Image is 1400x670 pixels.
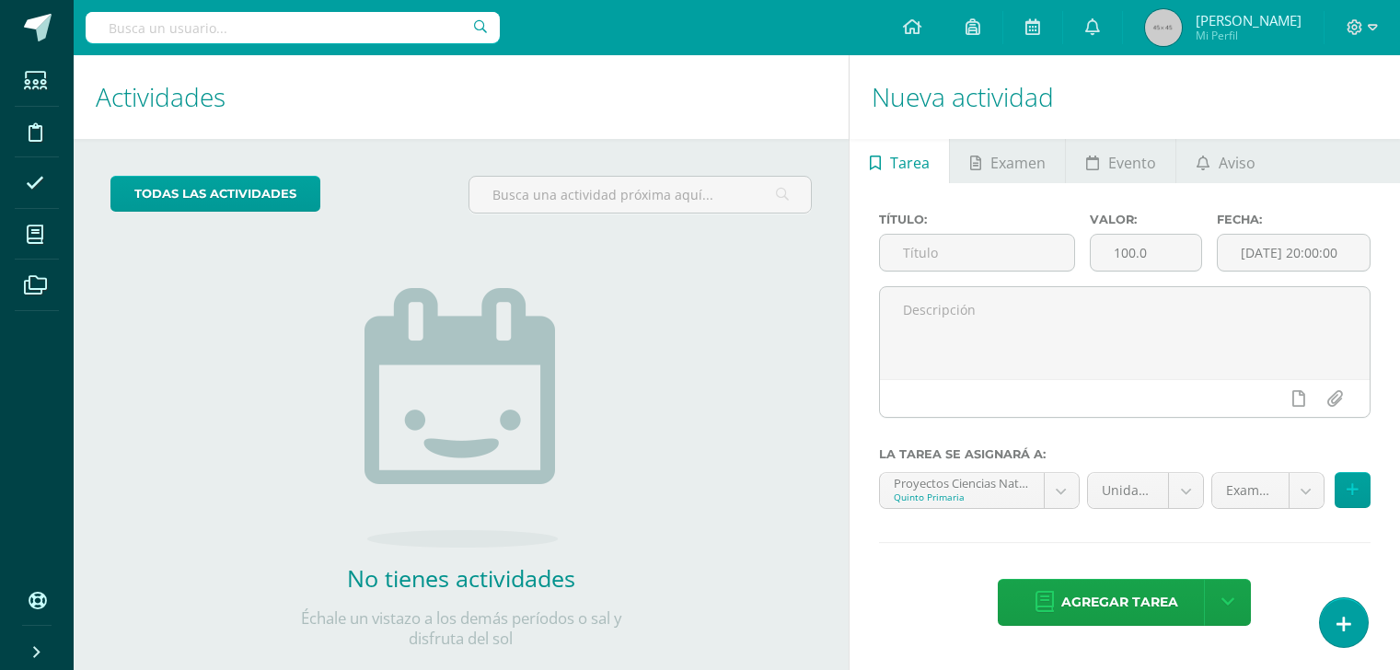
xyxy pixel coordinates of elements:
label: Título: [879,213,1075,226]
img: 45x45 [1145,9,1182,46]
img: no_activities.png [364,288,558,548]
span: Unidad 4 [1102,473,1155,508]
input: Puntos máximos [1091,235,1201,271]
p: Échale un vistazo a los demás períodos o sal y disfruta del sol [277,608,645,649]
a: Examen [950,139,1065,183]
a: todas las Actividades [110,176,320,212]
input: Fecha de entrega [1218,235,1370,271]
a: Examen (30.0pts) [1212,473,1324,508]
span: [PERSON_NAME] [1196,11,1302,29]
span: Evento [1108,141,1156,185]
span: Examen (30.0pts) [1226,473,1275,508]
a: Unidad 4 [1088,473,1204,508]
label: Valor: [1090,213,1202,226]
span: Agregar tarea [1061,580,1178,625]
span: Tarea [890,141,930,185]
div: Proyectos Ciencias Naturales 'A' [894,473,1030,491]
input: Busca un usuario... [86,12,500,43]
h1: Actividades [96,55,827,139]
span: Examen [990,141,1046,185]
span: Aviso [1219,141,1255,185]
a: Evento [1066,139,1175,183]
a: Aviso [1176,139,1275,183]
h1: Nueva actividad [872,55,1378,139]
input: Busca una actividad próxima aquí... [469,177,811,213]
h2: No tienes actividades [277,562,645,594]
span: Mi Perfil [1196,28,1302,43]
label: Fecha: [1217,213,1371,226]
div: Quinto Primaria [894,491,1030,503]
label: La tarea se asignará a: [879,447,1371,461]
input: Título [880,235,1074,271]
a: Tarea [850,139,949,183]
a: Proyectos Ciencias Naturales 'A'Quinto Primaria [880,473,1079,508]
